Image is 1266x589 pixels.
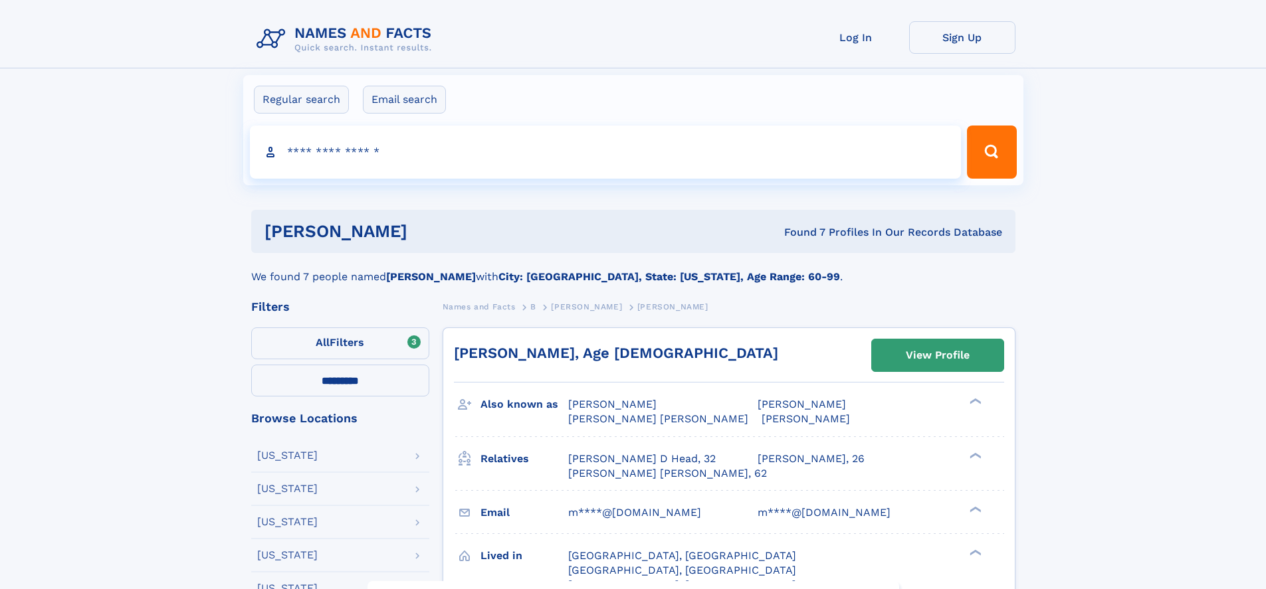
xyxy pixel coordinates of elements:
[551,298,622,315] a: [PERSON_NAME]
[250,126,962,179] input: search input
[251,327,429,359] label: Filters
[316,336,330,349] span: All
[551,302,622,311] span: [PERSON_NAME]
[480,393,568,416] h3: Also known as
[257,450,318,461] div: [US_STATE]
[966,397,982,406] div: ❯
[803,21,909,54] a: Log In
[568,398,657,410] span: [PERSON_NAME]
[443,298,516,315] a: Names and Facts
[480,448,568,470] h3: Relatives
[251,21,443,57] img: Logo Names and Facts
[966,548,982,556] div: ❯
[454,345,778,361] a: [PERSON_NAME], Age [DEMOGRAPHIC_DATA]
[568,466,767,481] a: [PERSON_NAME] [PERSON_NAME], 62
[480,501,568,524] h3: Email
[966,505,982,513] div: ❯
[386,270,476,283] b: [PERSON_NAME]
[568,452,716,466] a: [PERSON_NAME] D Head, 32
[758,398,846,410] span: [PERSON_NAME]
[251,301,429,313] div: Filters
[251,412,429,424] div: Browse Locations
[758,452,865,466] a: [PERSON_NAME], 26
[568,412,748,425] span: [PERSON_NAME] [PERSON_NAME]
[498,270,840,283] b: City: [GEOGRAPHIC_DATA], State: [US_STATE], Age Range: 60-99
[257,550,318,560] div: [US_STATE]
[595,225,1002,240] div: Found 7 Profiles In Our Records Database
[872,339,1003,371] a: View Profile
[251,253,1015,285] div: We found 7 people named with .
[480,545,568,567] h3: Lived in
[967,126,1016,179] button: Search Button
[264,223,596,240] h1: [PERSON_NAME]
[257,483,318,494] div: [US_STATE]
[530,298,536,315] a: B
[568,549,796,562] span: [GEOGRAPHIC_DATA], [GEOGRAPHIC_DATA]
[254,86,349,114] label: Regular search
[568,564,796,576] span: [GEOGRAPHIC_DATA], [GEOGRAPHIC_DATA]
[909,21,1015,54] a: Sign Up
[530,302,536,311] span: B
[966,451,982,460] div: ❯
[363,86,446,114] label: Email search
[637,302,708,311] span: [PERSON_NAME]
[762,412,850,425] span: [PERSON_NAME]
[257,517,318,527] div: [US_STATE]
[906,340,970,371] div: View Profile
